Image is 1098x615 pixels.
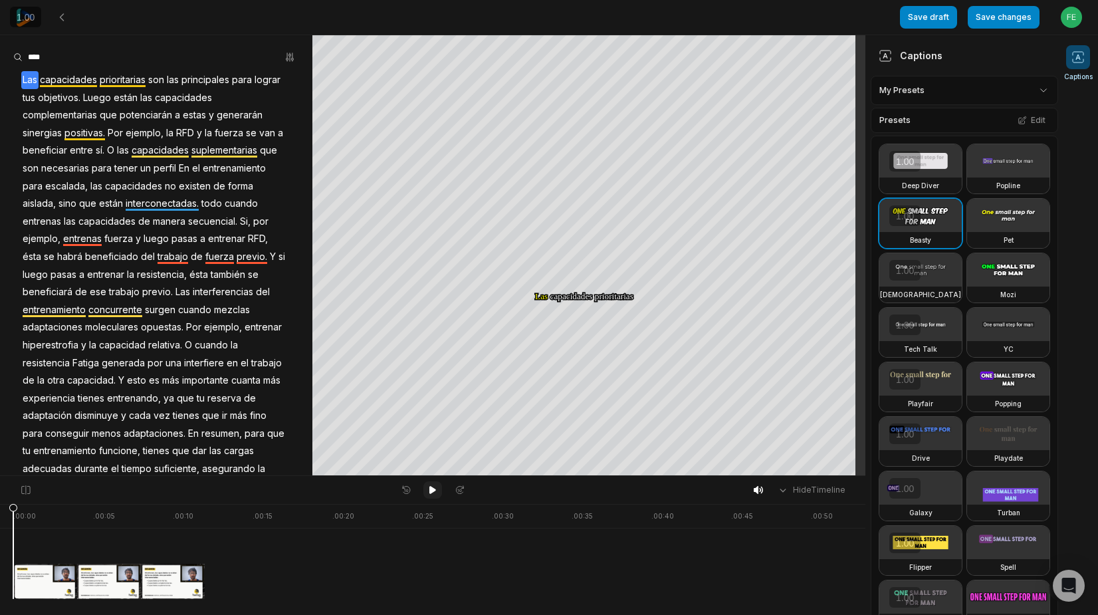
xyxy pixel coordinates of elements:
span: la [88,336,98,354]
span: capacidades [104,178,164,195]
span: y [80,336,88,354]
span: del [140,248,156,266]
h3: Popping [995,398,1022,409]
span: sino [57,195,78,213]
h3: Flipper [909,562,932,572]
h3: YC [1004,344,1014,354]
span: aislada, [21,195,57,213]
span: beneficiar [21,142,68,160]
span: prioritarias [98,71,147,89]
h3: Popline [996,180,1020,191]
span: el [110,460,120,478]
span: por [252,213,270,231]
span: para [21,178,44,195]
span: En [187,425,200,443]
h3: Mozi [1000,289,1016,300]
span: tu [21,442,32,460]
span: interconectadas. [124,195,200,213]
span: la [257,460,267,478]
span: para [21,425,44,443]
span: las [62,213,77,231]
span: son [147,71,165,89]
span: habrá [56,248,84,266]
span: que [201,407,221,425]
span: un [139,160,152,178]
span: para [243,425,266,443]
span: otra [46,372,66,390]
span: es [148,372,161,390]
span: beneficiará [21,283,74,301]
span: adecuadas [21,460,73,478]
span: lograr [253,71,282,89]
span: capacidad. [66,372,117,390]
span: entrenas [62,230,103,248]
span: en [225,354,239,372]
div: Open Intercom Messenger [1053,570,1085,602]
span: durante [73,460,110,478]
span: fuerza [103,230,134,248]
span: necesarias [40,160,90,178]
span: secuencial. [187,213,239,231]
span: Si, [239,213,252,231]
span: interferencias [191,283,255,301]
h3: Tech Talk [904,344,937,354]
span: perfil [152,160,177,178]
span: son [21,160,40,178]
span: adaptaciones. [122,425,187,443]
span: a [173,106,181,124]
span: más [161,372,181,390]
span: cuando [177,301,213,319]
span: de [243,390,257,408]
h3: Turban [997,507,1020,518]
span: previo. [141,283,174,301]
span: resistencia, [136,266,188,284]
h3: Playfair [908,398,933,409]
span: cuando [193,336,229,354]
span: el [239,354,250,372]
span: capacidad [98,336,147,354]
span: entrenando, [106,390,162,408]
span: cada [128,407,152,425]
span: entrenamiento [21,301,87,319]
span: están [98,195,124,213]
span: RFD, [247,230,269,248]
span: ésta [188,266,209,284]
span: para [231,71,253,89]
span: adaptación [21,407,73,425]
span: complementarias [21,106,98,124]
span: sí. [94,142,106,160]
h3: [DEMOGRAPHIC_DATA] [880,289,961,300]
span: objetivos. [37,89,82,107]
span: Las [21,71,39,89]
span: capacidades [130,142,190,160]
span: se [247,266,260,284]
span: una [164,354,183,372]
span: también [209,266,247,284]
span: entre [68,142,94,160]
h3: Deep Diver [902,180,939,191]
span: y [134,230,142,248]
span: O [106,142,116,160]
span: trabajo [250,354,283,372]
span: si [277,248,286,266]
span: tienes [76,390,106,408]
span: ésta [21,248,43,266]
span: relativa. [147,336,183,354]
span: por [146,354,164,372]
span: ese [88,283,108,301]
span: la [229,336,239,354]
span: menos [90,425,122,443]
span: el [191,160,201,178]
span: ejemplo, [124,124,165,142]
span: entrenamiento [201,160,267,178]
button: Get ChatGPT Summary (Ctrl+J) [1049,576,1074,602]
span: fuerza [204,248,235,266]
span: tener [113,160,139,178]
span: Y [269,248,277,266]
span: se [43,248,56,266]
span: cuanta [230,372,262,390]
span: pasas [170,230,199,248]
span: se [245,124,258,142]
span: previo. [235,248,269,266]
span: entrenas [21,213,62,231]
